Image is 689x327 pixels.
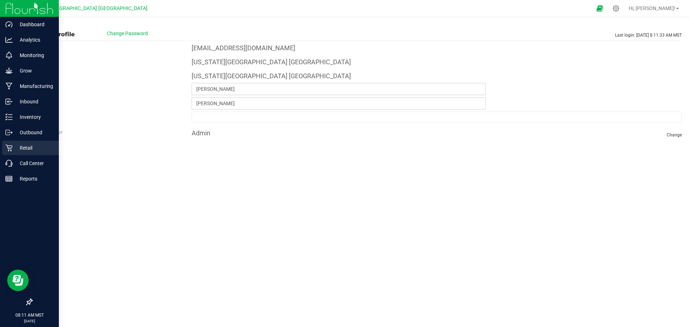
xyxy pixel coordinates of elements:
inline-svg: Retail [5,144,13,151]
p: Reports [13,174,56,183]
span: Hi, [PERSON_NAME]! [629,5,675,11]
h4: [US_STATE][GEOGRAPHIC_DATA] [GEOGRAPHIC_DATA] [192,59,351,66]
inline-svg: Analytics [5,36,13,43]
span: Change Password [107,31,148,36]
p: Dashboard [13,20,56,29]
span: [US_STATE][GEOGRAPHIC_DATA] [GEOGRAPHIC_DATA] [21,5,147,11]
h4: [EMAIL_ADDRESS][DOMAIN_NAME] [192,45,295,52]
inline-svg: Outbound [5,129,13,136]
p: Grow [13,66,56,75]
inline-svg: Monitoring [5,52,13,59]
p: [DATE] [3,318,56,324]
p: Outbound [13,128,56,137]
inline-svg: Manufacturing [5,83,13,90]
p: 08:11 AM MST [3,312,56,318]
inline-svg: Grow [5,67,13,74]
inline-svg: Reports [5,175,13,182]
p: Monitoring [13,51,56,60]
p: Inbound [13,97,56,106]
p: Inventory [13,113,56,121]
p: Retail [13,144,56,152]
p: Manufacturing [13,82,56,90]
h4: Admin [192,130,682,137]
p: Analytics [13,36,56,44]
p: Call Center [13,159,56,168]
span: Change [667,132,682,138]
input: Format: (999) 999-9999 [192,112,682,122]
inline-svg: Dashboard [5,21,13,28]
button: Change Password [92,27,163,39]
inline-svg: Call Center [5,160,13,167]
inline-svg: Inventory [5,113,13,121]
span: Last login: [DATE] 8:11:33 AM MST [615,32,682,38]
span: Open Ecommerce Menu [592,1,608,15]
iframe: Resource center [7,270,29,291]
div: Manage settings [611,5,620,12]
inline-svg: Inbound [5,98,13,105]
h4: [US_STATE][GEOGRAPHIC_DATA] [GEOGRAPHIC_DATA] [192,73,682,80]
